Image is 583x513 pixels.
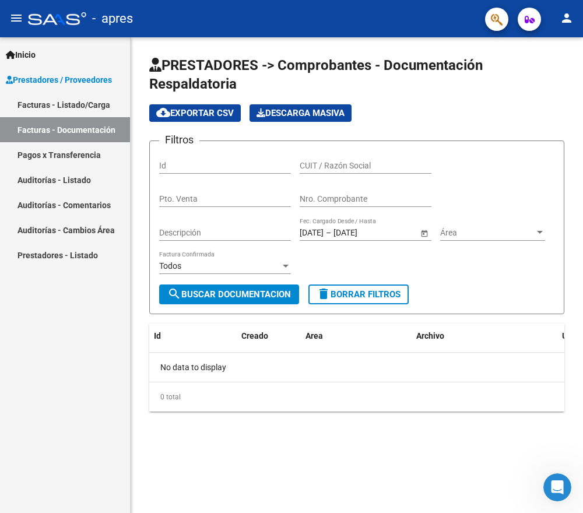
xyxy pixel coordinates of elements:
mat-icon: person [560,11,574,25]
mat-icon: search [167,287,181,301]
button: Descarga Masiva [250,104,352,122]
span: Área [440,228,535,238]
app-download-masive: Descarga masiva de comprobantes (adjuntos) [250,104,352,122]
span: Todos [159,261,181,270]
datatable-header-cell: Id [149,324,196,349]
button: Buscar Documentacion [159,284,299,304]
datatable-header-cell: Creado [237,324,301,349]
input: Fecha inicio [300,228,324,238]
button: Open calendar [418,227,430,239]
iframe: Intercom live chat [543,473,571,501]
span: Archivo [416,331,444,340]
span: Prestadores / Proveedores [6,73,112,86]
button: Borrar Filtros [308,284,409,304]
button: Exportar CSV [149,104,241,122]
input: Fecha fin [333,228,391,238]
span: Creado [241,331,268,340]
span: Inicio [6,48,36,61]
h3: Filtros [159,132,199,148]
mat-icon: cloud_download [156,106,170,120]
span: Descarga Masiva [257,108,345,118]
span: PRESTADORES -> Comprobantes - Documentación Respaldatoria [149,57,483,92]
div: No data to display [149,353,564,382]
span: Borrar Filtros [317,289,401,300]
span: Area [305,331,323,340]
div: 0 total [149,382,564,412]
datatable-header-cell: Area [301,324,412,349]
span: Buscar Documentacion [167,289,291,300]
span: - apres [92,6,133,31]
span: Exportar CSV [156,108,234,118]
span: – [326,228,331,238]
mat-icon: delete [317,287,331,301]
span: Id [154,331,161,340]
mat-icon: menu [9,11,23,25]
datatable-header-cell: Archivo [412,324,557,349]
